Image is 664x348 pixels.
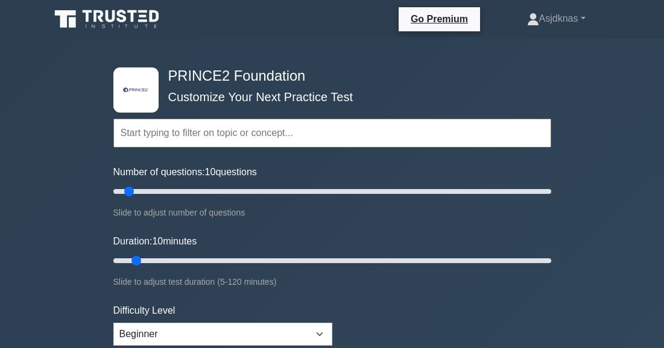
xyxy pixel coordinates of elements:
[113,119,551,148] input: Start typing to filter on topic or concept...
[152,236,163,246] span: 10
[403,11,475,26] a: Go Premium
[113,234,197,249] label: Duration: minutes
[113,165,257,179] label: Number of questions: questions
[113,275,551,289] div: Slide to adjust test duration (5-120 minutes)
[205,167,216,177] span: 10
[498,7,615,31] a: Asjdknas
[163,67,492,84] h4: PRINCE2 Foundation
[113,303,175,318] label: Difficulty Level
[113,205,551,220] div: Slide to adjust number of questions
